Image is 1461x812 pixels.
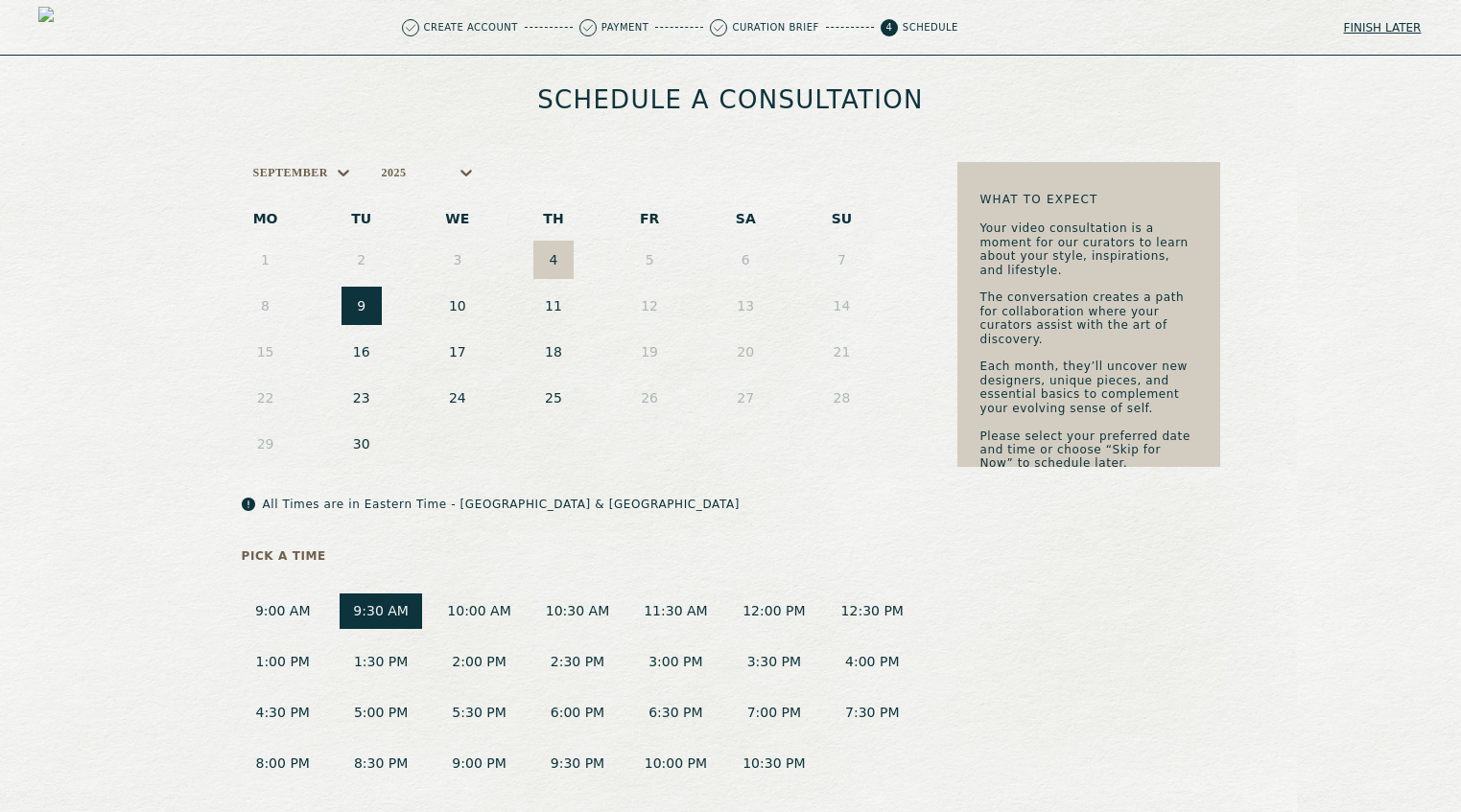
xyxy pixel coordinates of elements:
[634,593,717,629] button: 11:30 AM
[725,287,766,325] button: 13
[634,644,717,680] button: 3:00 PM
[246,425,286,463] button: 29
[601,23,649,33] p: Payment
[536,593,619,629] button: 10:30 AM
[536,695,619,731] button: 6:00 PM
[732,23,818,33] p: Curation Brief
[821,241,861,279] button: 7
[242,746,324,781] button: 8:00 PM
[342,425,382,463] button: 30
[533,287,574,325] button: 11
[733,695,815,731] button: 7:00 PM
[536,746,619,781] button: 9:30 PM
[725,241,766,279] button: 6
[725,379,766,417] button: 27
[903,23,958,33] p: Schedule
[342,241,382,279] button: 2
[1342,14,1423,41] button: Finish later
[253,166,329,179] div: September
[342,333,382,371] button: 16
[629,241,670,279] button: 5
[733,593,815,629] button: 12:00 PM
[246,287,286,325] button: 8
[437,695,520,731] button: 5:30 PM
[697,201,793,237] th: SA
[831,644,913,680] button: 4:00 PM
[601,201,697,237] th: FR
[881,19,898,36] span: 4
[424,23,518,33] p: Create Account
[437,593,520,629] button: 10:00 AM
[263,498,741,511] p: All Times are in Eastern Time - [GEOGRAPHIC_DATA] & [GEOGRAPHIC_DATA]
[980,193,1197,206] h1: what to expect
[340,695,422,731] button: 5:00 PM
[437,379,478,417] button: 24
[242,549,914,563] p: Pick a Time
[342,379,382,417] button: 23
[831,695,913,731] button: 7:30 PM
[793,201,889,237] th: SU
[629,379,670,417] button: 26
[242,593,324,629] button: 9:00 AM
[437,287,478,325] button: 10
[437,746,520,781] button: 9:00 PM
[242,644,324,680] button: 1:00 PM
[342,287,382,325] button: 9
[410,201,506,237] th: WE
[506,201,601,237] th: TH
[533,333,574,371] button: 18
[533,241,574,279] button: 4
[821,379,861,417] button: 28
[733,746,815,781] button: 10:30 PM
[629,287,670,325] button: 12
[437,333,478,371] button: 17
[340,593,422,629] button: 9:30 AM
[537,86,923,113] h1: Schedule a Consultation
[340,644,422,680] button: 1:30 PM
[821,333,861,371] button: 21
[246,333,286,371] button: 15
[330,166,334,179] input: month-dropdown
[821,287,861,325] button: 14
[314,201,410,237] th: TU
[242,695,324,731] button: 4:30 PM
[38,7,80,48] img: logo
[634,746,717,781] button: 10:00 PM
[733,644,815,680] button: 3:30 PM
[980,221,1197,470] p: Your video consultation is a moment for our curators to learn about your style, inspirations, and...
[437,241,478,279] button: 3
[533,379,574,417] button: 25
[246,241,286,279] button: 1
[409,166,412,179] input: year-dropdown
[725,333,766,371] button: 20
[218,201,314,237] th: MO
[629,333,670,371] button: 19
[831,593,913,629] button: 12:30 PM
[437,644,520,680] button: 2:00 PM
[340,746,422,781] button: 8:30 PM
[536,644,619,680] button: 2:30 PM
[246,379,286,417] button: 22
[634,695,717,731] button: 6:30 PM
[382,166,407,179] div: 2025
